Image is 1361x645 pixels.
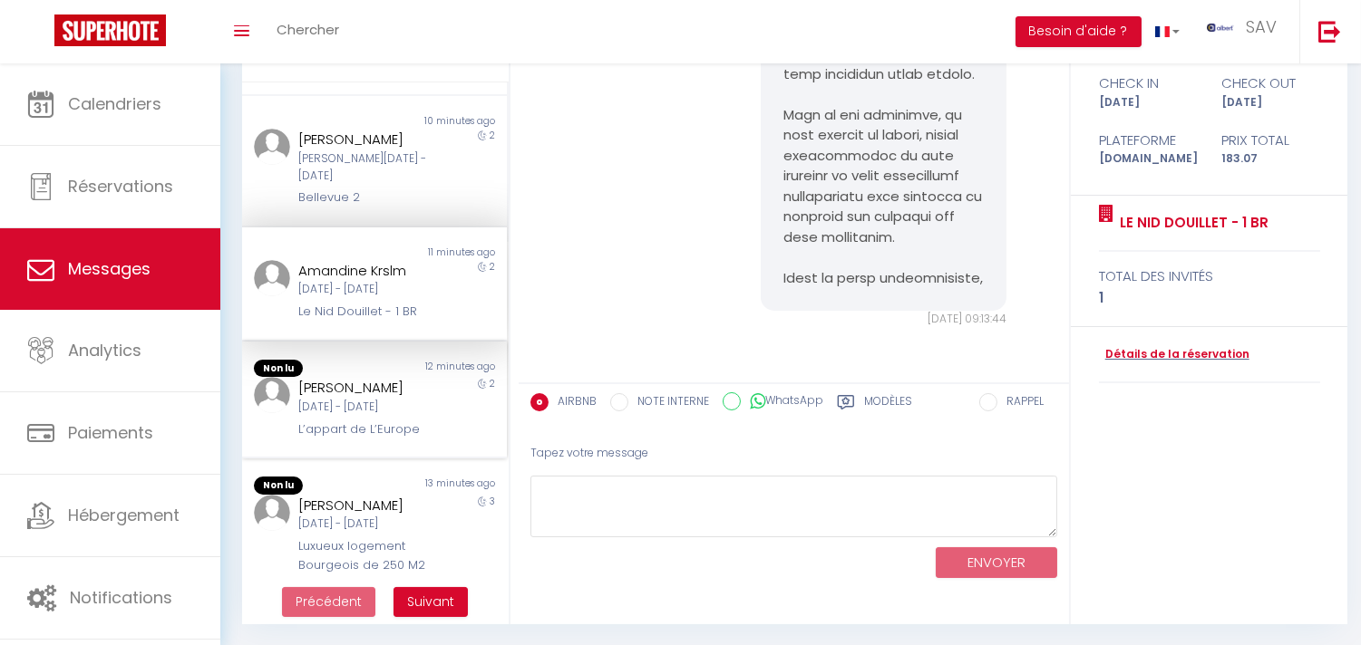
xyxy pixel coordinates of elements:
[70,586,172,609] span: Notifications
[997,393,1044,413] label: RAPPEL
[298,515,429,533] div: [DATE] - [DATE]
[549,393,597,413] label: AIRBNB
[68,339,141,361] span: Analytics
[68,504,180,526] span: Hébergement
[1113,212,1269,234] a: Le Nid Douillet - 1 BR
[298,129,429,150] div: [PERSON_NAME]
[298,495,429,516] div: [PERSON_NAME]
[374,245,507,260] div: 11 minutes ago
[54,14,166,46] img: Super Booking
[741,392,823,412] label: WhatsApp
[298,150,429,185] div: [PERSON_NAME][DATE] - [DATE]
[1016,16,1142,47] button: Besoin d'aide ?
[282,587,375,618] button: Previous
[298,188,429,207] div: Bellevue 2
[1087,94,1210,111] div: [DATE]
[394,587,468,618] button: Next
[374,477,507,495] div: 13 minutes ago
[254,477,303,495] span: Non lu
[1210,130,1332,151] div: Prix total
[254,360,303,378] span: Non lu
[1318,20,1341,43] img: logout
[530,431,1057,476] div: Tapez votre message
[68,175,173,197] span: Réservations
[374,360,507,378] div: 12 minutes ago
[296,592,362,611] span: Précédent
[407,592,454,611] span: Suivant
[1246,15,1277,38] span: SAV
[1099,287,1320,309] div: 1
[277,20,339,39] span: Chercher
[1210,72,1332,94] div: check out
[298,260,429,282] div: Amandine Krslm
[1087,150,1210,168] div: [DOMAIN_NAME]
[68,257,151,280] span: Messages
[1207,24,1234,32] img: ...
[490,377,495,390] span: 2
[1099,346,1249,363] a: Détails de la réservation
[1087,130,1210,151] div: Plateforme
[1210,150,1332,168] div: 183.07
[254,377,290,413] img: ...
[298,303,429,321] div: Le Nid Douillet - 1 BR
[628,393,709,413] label: NOTE INTERNE
[490,129,495,142] span: 2
[490,260,495,274] span: 2
[298,420,429,438] div: L’appart de L’Europe
[254,260,290,296] img: ...
[298,377,429,399] div: [PERSON_NAME]
[68,92,161,115] span: Calendriers
[1210,94,1332,111] div: [DATE]
[761,311,1006,328] div: [DATE] 09:13:44
[254,495,290,531] img: ...
[1099,265,1320,287] div: total des invités
[298,281,429,298] div: [DATE] - [DATE]
[936,547,1057,579] button: ENVOYER
[1087,72,1210,94] div: check in
[68,421,153,444] span: Paiements
[254,129,290,165] img: ...
[298,537,429,592] div: Luxueux logement Bourgeois de 250 M2 climatisé
[298,399,429,416] div: [DATE] - [DATE]
[374,114,507,129] div: 10 minutes ago
[864,393,912,416] label: Modèles
[490,495,495,508] span: 3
